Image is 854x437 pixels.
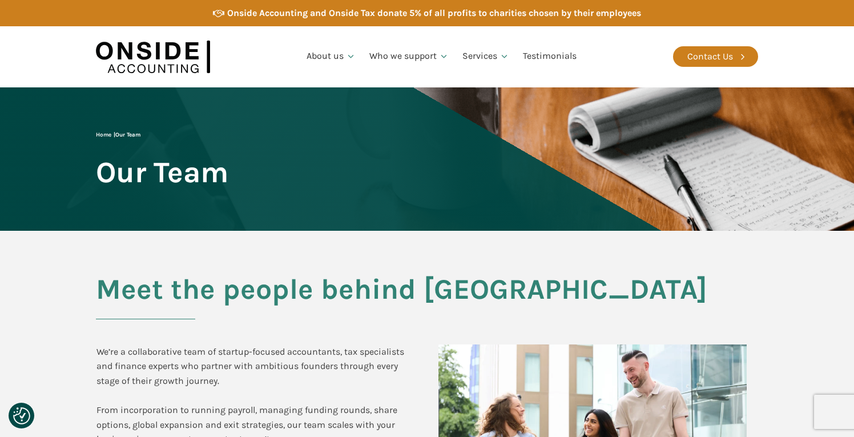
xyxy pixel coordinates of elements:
img: Onside Accounting [96,35,210,79]
a: Contact Us [673,46,758,67]
span: | [96,131,140,138]
div: Onside Accounting and Onside Tax donate 5% of all profits to charities chosen by their employees [227,6,641,21]
span: Our Team [115,131,140,138]
a: Services [456,37,516,76]
div: Contact Us [687,49,733,64]
a: Testimonials [516,37,583,76]
h2: Meet the people behind [GEOGRAPHIC_DATA] [96,274,758,319]
a: Who we support [362,37,456,76]
button: Consent Preferences [13,407,30,424]
img: Revisit consent button [13,407,30,424]
a: Home [96,131,111,138]
a: About us [300,37,362,76]
span: Our Team [96,157,228,188]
